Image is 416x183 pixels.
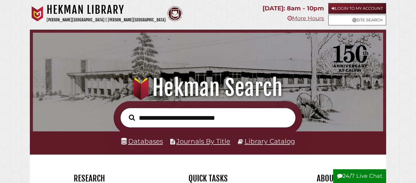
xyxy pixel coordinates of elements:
[245,137,295,145] a: Library Catalog
[39,74,377,101] h1: Hekman Search
[263,3,324,14] p: [DATE]: 8am - 10pm
[287,15,324,22] a: More Hours
[167,6,182,21] img: Calvin Theological Seminary
[121,137,163,145] a: Databases
[328,3,386,14] a: Login to My Account
[129,114,135,121] i: Search
[176,137,230,145] a: Journals By Title
[47,3,166,16] h1: Hekman Library
[47,16,166,24] p: [PERSON_NAME][GEOGRAPHIC_DATA] | [PERSON_NAME][GEOGRAPHIC_DATA]
[126,113,138,122] button: Search
[30,6,45,21] img: Calvin University
[328,15,386,25] a: Site Search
